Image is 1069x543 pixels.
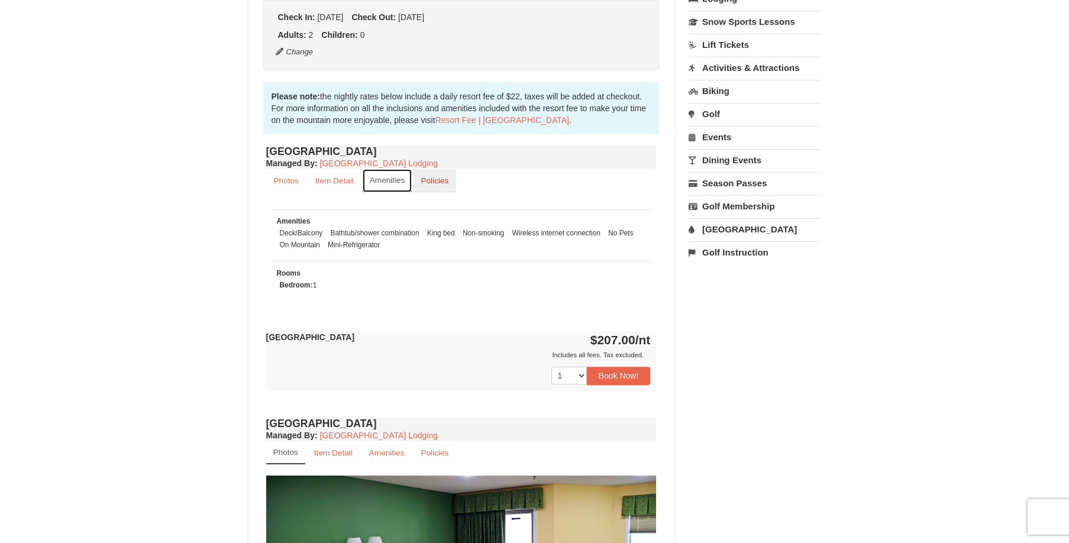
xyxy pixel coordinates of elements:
a: Photos [266,441,305,464]
a: Photos [266,169,306,192]
a: Biking [689,80,821,102]
a: Golf [689,103,821,125]
a: Golf Instruction [689,241,821,263]
a: Amenities [363,169,412,192]
a: Snow Sports Lessons [689,11,821,33]
li: Wireless internet connection [509,227,603,239]
li: Mini-Refrigerator [325,239,383,251]
small: Policies [421,176,448,185]
li: On Mountain [277,239,323,251]
div: Includes all fees. Tax excluded. [266,349,651,361]
button: Book Now! [587,367,651,384]
span: [DATE] [398,12,424,22]
a: Lift Tickets [689,34,821,56]
span: Managed By [266,431,315,440]
strong: Bedroom: [280,281,313,289]
a: Dining Events [689,149,821,171]
a: Policies [413,169,456,192]
strong: [GEOGRAPHIC_DATA] [266,332,355,342]
span: 0 [360,30,365,40]
small: Amenities [277,217,311,225]
a: [GEOGRAPHIC_DATA] Lodging [320,159,438,168]
a: [GEOGRAPHIC_DATA] Lodging [320,431,438,440]
strong: Please note: [272,92,320,101]
small: Photos [274,176,299,185]
li: Non-smoking [460,227,507,239]
span: Managed By [266,159,315,168]
strong: Check Out: [351,12,396,22]
small: Item Detail [314,448,353,457]
span: 2 [309,30,314,40]
a: Season Passes [689,172,821,194]
a: Amenities [361,441,412,464]
a: Activities & Attractions [689,57,821,79]
small: Photos [273,448,298,457]
a: [GEOGRAPHIC_DATA] [689,218,821,240]
span: [DATE] [317,12,343,22]
strong: : [266,159,318,168]
a: Resort Fee | [GEOGRAPHIC_DATA] [435,115,569,125]
small: Amenities [369,448,405,457]
strong: Adults: [278,30,306,40]
h4: [GEOGRAPHIC_DATA] [266,418,657,429]
a: Events [689,126,821,148]
small: Item Detail [315,176,354,185]
strong: Children: [321,30,357,40]
strong: Check In: [278,12,315,22]
strong: : [266,431,318,440]
span: /nt [635,333,651,347]
a: Item Detail [308,169,361,192]
li: No Pets [605,227,636,239]
a: Item Detail [306,441,360,464]
li: Bathtub/shower combination [328,227,422,239]
small: Rooms [277,269,301,277]
li: King bed [424,227,458,239]
small: Policies [421,448,448,457]
button: Change [275,46,314,59]
a: Policies [413,441,456,464]
div: the nightly rates below include a daily resort fee of $22, taxes will be added at checkout. For m... [263,82,660,134]
a: Golf Membership [689,195,821,217]
strong: $207.00 [590,333,651,347]
li: 1 [277,279,320,291]
h4: [GEOGRAPHIC_DATA] [266,146,657,157]
small: Amenities [370,176,405,185]
li: Deck/Balcony [277,227,326,239]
